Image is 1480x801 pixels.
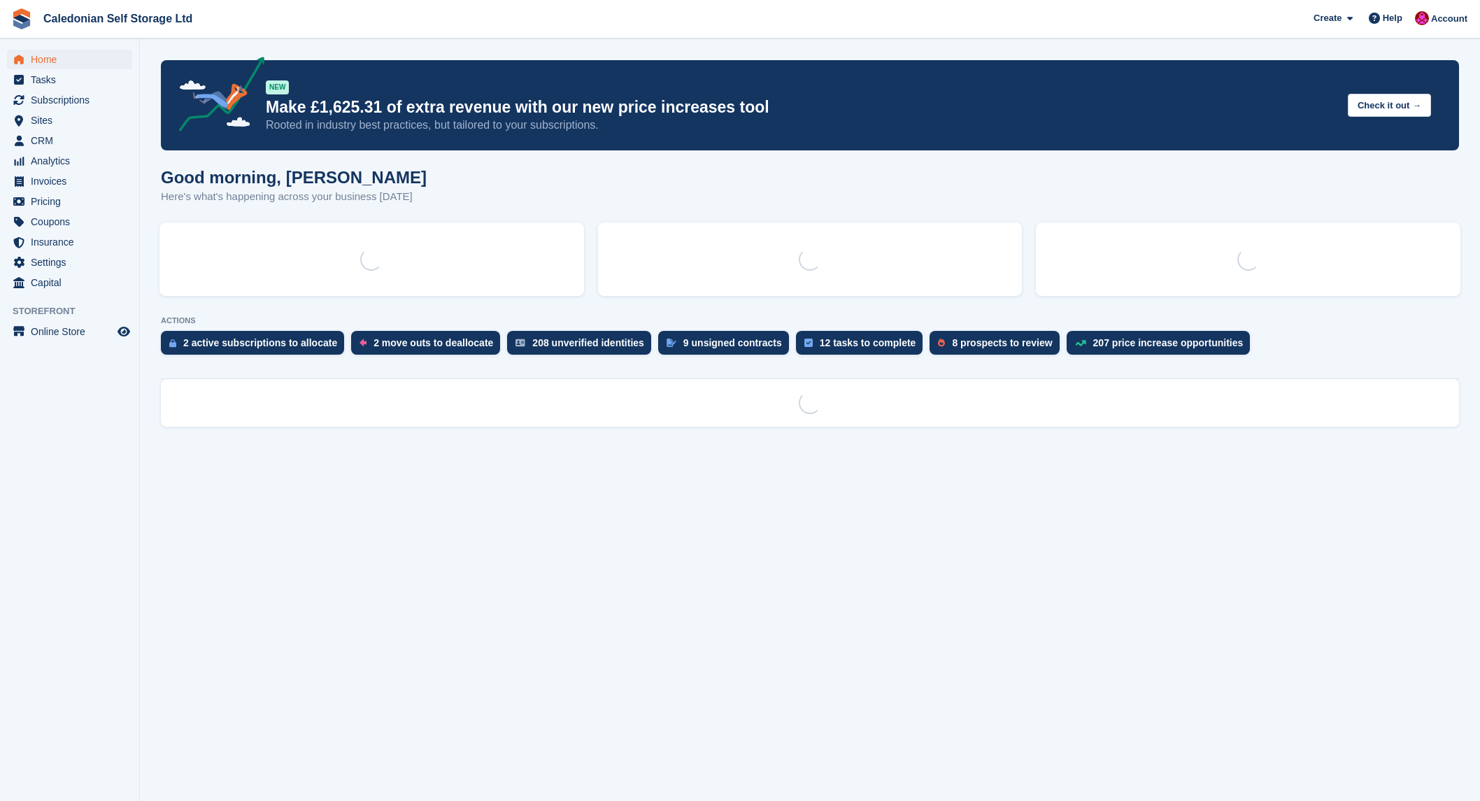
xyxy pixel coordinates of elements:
img: verify_identity-adf6edd0f0f0b5bbfe63781bf79b02c33cf7c696d77639b501bdc392416b5a36.svg [515,339,525,347]
span: Subscriptions [31,90,115,110]
a: menu [7,171,132,191]
span: Storefront [13,304,139,318]
span: Create [1314,11,1342,25]
a: 207 price increase opportunities [1067,331,1258,362]
div: 8 prospects to review [952,337,1052,348]
img: contract_signature_icon-13c848040528278c33f63329250d36e43548de30e8caae1d1a13099fd9432cc5.svg [667,339,676,347]
p: ACTIONS [161,316,1459,325]
a: menu [7,111,132,130]
img: stora-icon-8386f47178a22dfd0bd8f6a31ec36ba5ce8667c1dd55bd0f319d3a0aa187defe.svg [11,8,32,29]
a: 208 unverified identities [507,331,658,362]
a: menu [7,50,132,69]
span: Account [1431,12,1467,26]
div: 208 unverified identities [532,337,644,348]
span: Settings [31,253,115,272]
img: price-adjustments-announcement-icon-8257ccfd72463d97f412b2fc003d46551f7dbcb40ab6d574587a9cd5c0d94... [167,57,265,136]
span: Pricing [31,192,115,211]
a: Preview store [115,323,132,340]
a: 9 unsigned contracts [658,331,796,362]
p: Here's what's happening across your business [DATE] [161,189,427,205]
h1: Good morning, [PERSON_NAME] [161,168,427,187]
p: Rooted in industry best practices, but tailored to your subscriptions. [266,118,1337,133]
img: move_outs_to_deallocate_icon-f764333ba52eb49d3ac5e1228854f67142a1ed5810a6f6cc68b1a99e826820c5.svg [360,339,367,347]
img: active_subscription_to_allocate_icon-d502201f5373d7db506a760aba3b589e785aa758c864c3986d89f69b8ff3... [169,339,176,348]
img: prospect-51fa495bee0391a8d652442698ab0144808aea92771e9ea1ae160a38d050c398.svg [938,339,945,347]
a: menu [7,151,132,171]
img: price_increase_opportunities-93ffe204e8149a01c8c9dc8f82e8f89637d9d84a8eef4429ea346261dce0b2c0.svg [1075,340,1086,346]
div: 9 unsigned contracts [683,337,782,348]
a: menu [7,70,132,90]
a: 8 prospects to review [930,331,1066,362]
span: Analytics [31,151,115,171]
span: Online Store [31,322,115,341]
span: Help [1383,11,1402,25]
span: Insurance [31,232,115,252]
a: 2 move outs to deallocate [351,331,507,362]
div: 207 price increase opportunities [1093,337,1244,348]
a: menu [7,212,132,232]
span: Tasks [31,70,115,90]
a: menu [7,322,132,341]
div: 12 tasks to complete [820,337,916,348]
a: menu [7,253,132,272]
a: 2 active subscriptions to allocate [161,331,351,362]
button: Check it out → [1348,94,1431,117]
a: Caledonian Self Storage Ltd [38,7,198,30]
img: task-75834270c22a3079a89374b754ae025e5fb1db73e45f91037f5363f120a921f8.svg [804,339,813,347]
div: 2 move outs to deallocate [373,337,493,348]
span: Capital [31,273,115,292]
span: CRM [31,131,115,150]
p: Make £1,625.31 of extra revenue with our new price increases tool [266,97,1337,118]
a: menu [7,232,132,252]
div: 2 active subscriptions to allocate [183,337,337,348]
a: menu [7,192,132,211]
a: menu [7,131,132,150]
span: Invoices [31,171,115,191]
span: Home [31,50,115,69]
a: 12 tasks to complete [796,331,930,362]
span: Sites [31,111,115,130]
a: menu [7,90,132,110]
img: Donald Mathieson [1415,11,1429,25]
span: Coupons [31,212,115,232]
a: menu [7,273,132,292]
div: NEW [266,80,289,94]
